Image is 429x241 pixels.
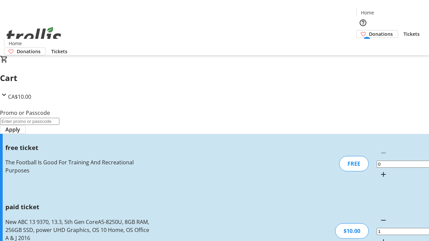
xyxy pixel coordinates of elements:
h3: free ticket [5,143,152,152]
div: FREE [339,156,369,171]
span: Home [9,40,22,47]
button: Help [356,16,370,29]
span: Donations [369,30,393,37]
span: Donations [17,48,41,55]
img: Orient E2E Organization ZwS7lenqNW's Logo [4,19,64,53]
button: Cart [356,38,370,51]
span: CA$10.00 [8,93,31,100]
a: Tickets [398,30,425,37]
a: Tickets [46,48,73,55]
a: Donations [356,30,398,38]
button: Decrement by one [377,214,390,227]
span: Home [361,9,374,16]
span: Tickets [404,30,420,37]
div: The Football Is Good For Training And Recreational Purposes [5,158,152,174]
a: Home [357,9,378,16]
div: $10.00 [335,223,369,239]
span: Apply [5,126,20,134]
a: Home [4,40,26,47]
button: Increment by one [377,168,390,181]
a: Donations [4,48,46,55]
span: Tickets [51,48,67,55]
h3: paid ticket [5,202,152,212]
